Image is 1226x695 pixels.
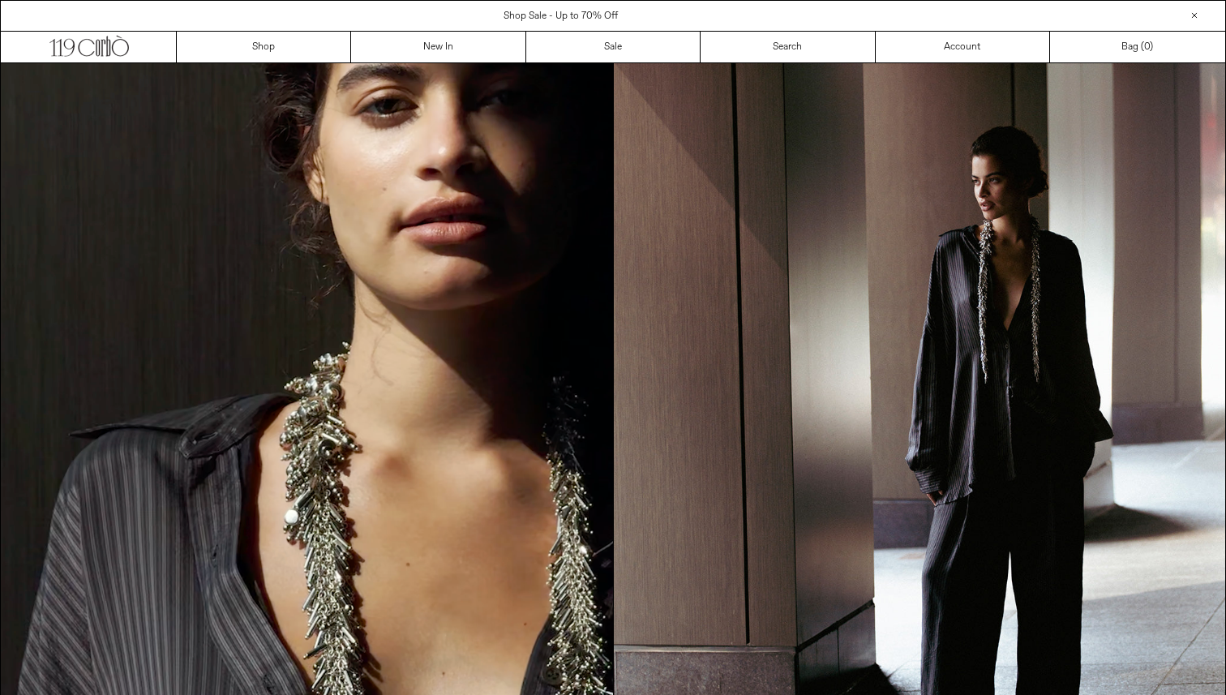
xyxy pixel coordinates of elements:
a: Shop [177,32,351,62]
a: Sale [526,32,701,62]
a: Shop Sale - Up to 70% Off [504,10,618,23]
a: Search [701,32,875,62]
a: Account [876,32,1050,62]
a: Bag () [1050,32,1224,62]
span: 0 [1144,41,1150,54]
span: ) [1144,40,1153,54]
a: New In [351,32,525,62]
